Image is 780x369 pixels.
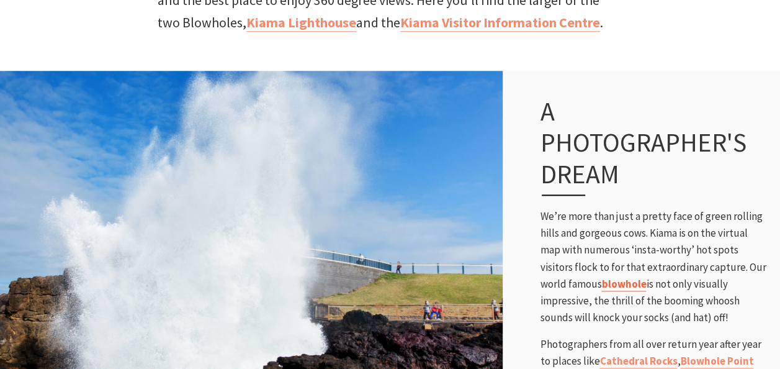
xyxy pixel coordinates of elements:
[400,14,600,32] a: Kiama Visitor Information Centre
[540,208,768,326] p: We’re more than just a pretty face of green rolling hills and gorgeous cows. Kiama is on the virt...
[601,277,646,291] a: blowhole
[540,96,745,196] h3: A photographer's dream
[599,354,677,368] a: Cathedral Rocks
[246,14,356,32] a: Kiama Lighthouse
